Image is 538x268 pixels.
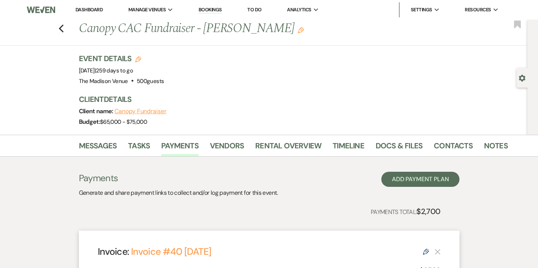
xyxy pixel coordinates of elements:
a: Rental Overview [255,140,321,156]
button: Canopy Fundraiser [114,108,166,114]
h3: Payments [79,172,278,185]
span: The Madison Venue [79,77,128,85]
a: Dashboard [76,6,103,13]
a: Invoice #40 [DATE] [131,245,211,258]
h1: Canopy CAC Fundraiser - [PERSON_NAME] [79,20,417,38]
span: [DATE] [79,67,133,74]
span: Analytics [287,6,311,14]
a: Timeline [333,140,364,156]
a: Payments [161,140,199,156]
span: $65,000 - $75,000 [100,118,147,126]
img: Weven Logo [27,2,55,18]
a: Tasks [128,140,150,156]
span: Client name: [79,107,115,115]
span: Budget: [79,118,100,126]
span: 259 days to go [96,67,133,74]
a: Contacts [434,140,473,156]
button: This payment plan cannot be deleted because it contains links that have been paid through Weven’s... [435,248,441,255]
a: Bookings [199,6,222,14]
strong: $2,700 [416,206,440,216]
span: | [95,67,133,74]
span: Resources [465,6,491,14]
button: Edit [298,26,304,33]
h3: Event Details [79,53,164,64]
a: Notes [484,140,508,156]
p: Generate and share payment links to collect and/or log payment for this event. [79,188,278,198]
span: Settings [411,6,432,14]
a: Docs & Files [376,140,422,156]
a: Vendors [210,140,244,156]
button: Open lead details [519,74,526,81]
h4: Invoice: [98,245,211,258]
p: Payments Total: [371,205,441,217]
span: 500 guests [137,77,164,85]
a: Messages [79,140,117,156]
button: Add Payment Plan [381,172,459,187]
span: Manage Venues [128,6,166,14]
a: To Do [247,6,261,13]
h3: Client Details [79,94,502,105]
